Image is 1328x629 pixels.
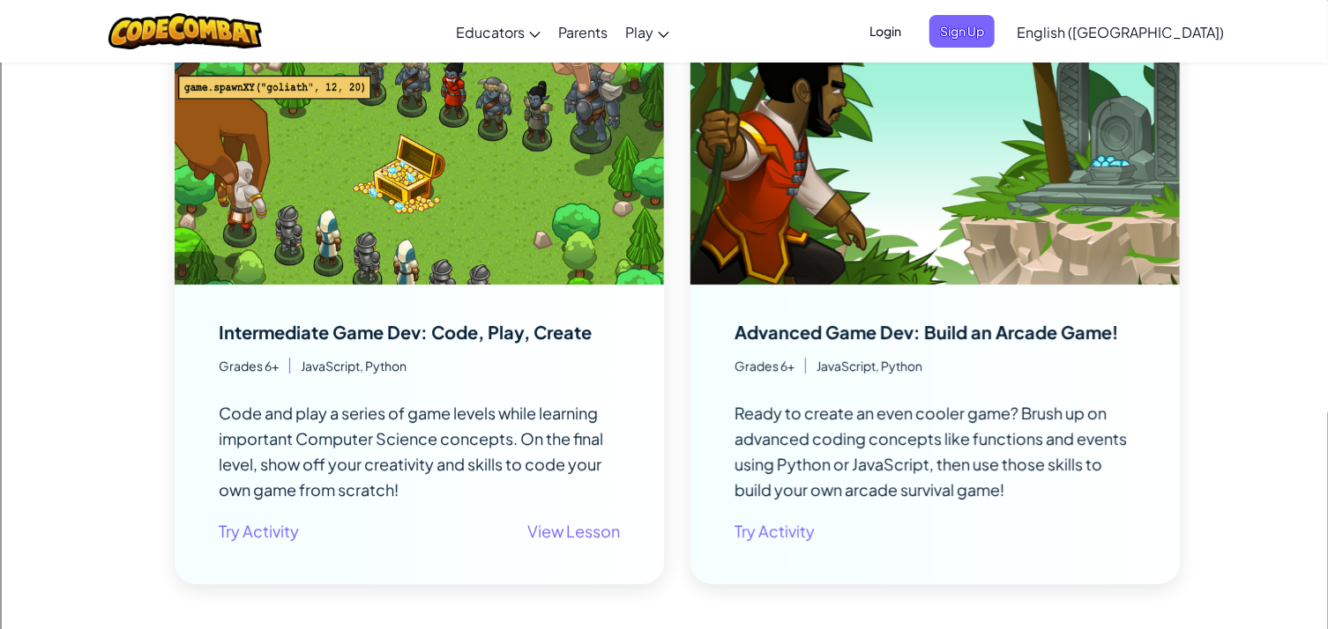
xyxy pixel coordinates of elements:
[1008,8,1233,55] a: English ([GEOGRAPHIC_DATA])
[7,41,1321,57] div: Sort A > Z
[929,15,995,48] button: Sign Up
[1017,23,1224,41] span: English ([GEOGRAPHIC_DATA])
[549,8,616,55] a: Parents
[7,105,1321,121] div: Options
[7,57,1321,73] div: Sort New > Old
[7,121,1321,137] div: Sign out
[7,89,1321,105] div: Delete
[456,23,525,41] span: Educators
[447,8,549,55] a: Educators
[616,8,678,55] a: Play
[7,73,1321,89] div: Move To ...
[7,7,369,23] div: Home
[859,15,912,48] button: Login
[7,23,163,41] input: Search outlines
[625,23,653,41] span: Play
[108,13,263,49] img: CodeCombat logo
